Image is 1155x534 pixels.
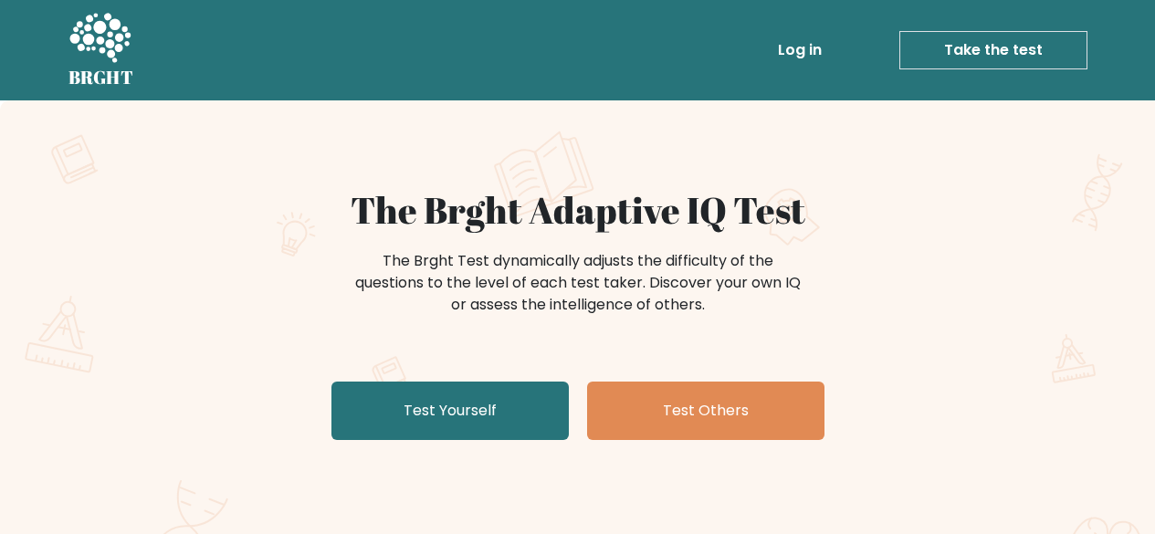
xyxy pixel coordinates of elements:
a: Take the test [899,31,1087,69]
a: Test Yourself [331,382,569,440]
h1: The Brght Adaptive IQ Test [132,188,1024,232]
a: Test Others [587,382,824,440]
div: The Brght Test dynamically adjusts the difficulty of the questions to the level of each test take... [350,250,806,316]
h5: BRGHT [68,67,134,89]
a: Log in [771,32,829,68]
a: BRGHT [68,7,134,93]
